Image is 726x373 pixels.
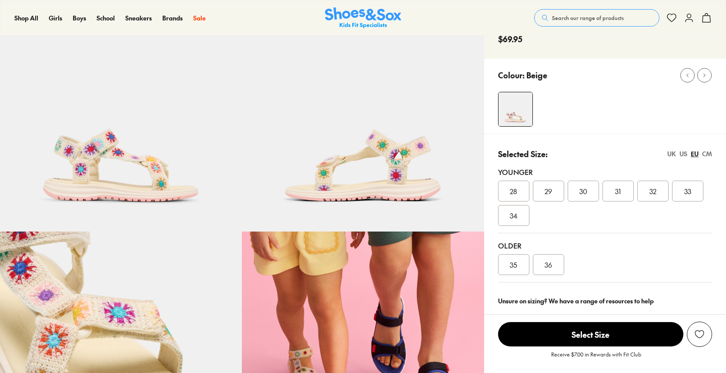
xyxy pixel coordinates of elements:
a: School [97,13,115,23]
span: Sneakers [125,13,152,22]
span: 30 [579,186,587,196]
a: Shoes & Sox [325,7,401,29]
button: Select Size [498,322,683,347]
a: Sale [193,13,206,23]
span: 34 [510,210,518,221]
span: 35 [510,259,517,270]
span: 28 [510,186,517,196]
span: 29 [545,186,552,196]
p: Selected Size: [498,148,548,160]
span: 36 [545,259,552,270]
a: Sneakers [125,13,152,23]
span: Select Size [498,322,683,346]
span: Girls [49,13,62,22]
div: Unsure on sizing? We have a range of resources to help [498,296,712,306]
p: Colour: [498,69,525,81]
span: Boys [73,13,86,22]
span: Brands [162,13,183,22]
span: 33 [684,186,691,196]
a: Shop All [14,13,38,23]
a: Girls [49,13,62,23]
div: UK [667,149,676,158]
div: CM [702,149,712,158]
a: Brands [162,13,183,23]
span: Sale [193,13,206,22]
div: Older [498,240,712,251]
button: Search our range of products [534,9,659,27]
p: Receive $7.00 in Rewards with Fit Club [551,350,641,366]
a: Boys [73,13,86,23]
button: Add to Wishlist [687,322,712,347]
img: 4-546990_1 [498,92,532,126]
span: Shop All [14,13,38,22]
div: US [679,149,687,158]
img: SNS_Logo_Responsive.svg [325,7,401,29]
div: Younger [498,167,712,177]
p: Beige [526,69,547,81]
span: Search our range of products [552,14,624,22]
span: 32 [649,186,656,196]
span: 31 [615,186,621,196]
div: EU [691,149,699,158]
span: School [97,13,115,22]
span: $69.95 [498,33,522,45]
